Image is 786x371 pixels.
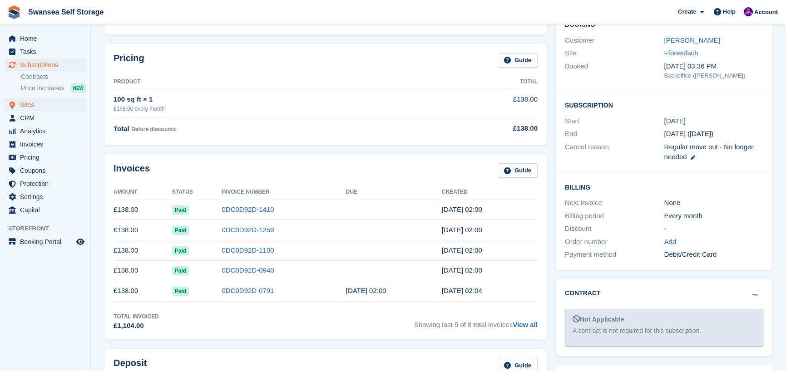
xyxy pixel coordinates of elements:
[131,126,176,132] span: Before discounts
[565,21,763,29] h2: Booking
[565,142,664,162] div: Cancel reason
[417,123,538,134] div: £138.00
[222,185,346,200] th: Invoice Number
[565,211,664,221] div: Billing period
[21,83,86,93] a: Price increases NEW
[5,235,86,248] a: menu
[20,125,74,137] span: Analytics
[114,94,417,105] div: 100 sq ft × 1
[20,235,74,248] span: Booking Portal
[664,249,764,260] div: Debit/Credit Card
[5,204,86,216] a: menu
[513,321,538,328] a: View all
[442,226,482,234] time: 2025-07-23 01:00:25 UTC
[20,59,74,71] span: Subscriptions
[664,198,764,208] div: None
[664,61,764,72] div: [DATE] 03:36 PM
[498,163,538,178] a: Guide
[664,143,754,161] span: Regular move out - No longer needed
[20,112,74,124] span: CRM
[114,185,172,200] th: Amount
[565,224,664,234] div: Discount
[744,7,753,16] img: Donna Davies
[442,185,538,200] th: Created
[565,35,664,46] div: Customer
[754,8,778,17] span: Account
[664,130,714,137] span: [DATE] ([DATE])
[5,177,86,190] a: menu
[573,315,756,324] div: Not Applicable
[20,32,74,45] span: Home
[5,45,86,58] a: menu
[20,45,74,58] span: Tasks
[565,61,664,80] div: Booked
[20,177,74,190] span: Protection
[664,116,686,127] time: 2025-01-23 01:00:00 UTC
[565,116,664,127] div: Start
[664,224,764,234] div: -
[664,49,698,57] a: Fforestfach
[172,205,189,215] span: Paid
[20,204,74,216] span: Capital
[565,129,664,139] div: End
[114,125,129,132] span: Total
[114,53,144,68] h2: Pricing
[5,164,86,177] a: menu
[5,190,86,203] a: menu
[114,75,417,89] th: Product
[25,5,107,20] a: Swansea Self Storage
[565,100,763,109] h2: Subscription
[678,7,696,16] span: Create
[5,151,86,164] a: menu
[21,73,86,81] a: Contracts
[21,84,64,93] span: Price increases
[114,200,172,220] td: £138.00
[5,112,86,124] a: menu
[565,237,664,247] div: Order number
[71,83,86,93] div: NEW
[346,287,386,294] time: 2025-04-24 01:00:00 UTC
[723,7,736,16] span: Help
[5,125,86,137] a: menu
[565,198,664,208] div: Next invoice
[75,236,86,247] a: Preview store
[114,281,172,301] td: £138.00
[5,98,86,111] a: menu
[8,224,90,233] span: Storefront
[442,246,482,254] time: 2025-06-23 01:00:17 UTC
[222,226,274,234] a: 0DC0D92D-1259
[114,312,159,321] div: Total Invoiced
[172,287,189,296] span: Paid
[114,163,150,178] h2: Invoices
[442,205,482,213] time: 2025-08-23 01:00:40 UTC
[172,266,189,275] span: Paid
[172,226,189,235] span: Paid
[114,260,172,281] td: £138.00
[5,138,86,151] a: menu
[222,246,274,254] a: 0DC0D92D-1100
[417,89,538,118] td: £138.00
[222,266,274,274] a: 0DC0D92D-0940
[664,211,764,221] div: Every month
[114,240,172,261] td: £138.00
[20,138,74,151] span: Invoices
[172,246,189,255] span: Paid
[114,105,417,113] div: £138.00 every month
[5,59,86,71] a: menu
[573,326,756,336] div: A contract is not required for this subscription.
[565,249,664,260] div: Payment method
[20,151,74,164] span: Pricing
[664,36,720,44] a: [PERSON_NAME]
[20,164,74,177] span: Coupons
[20,190,74,203] span: Settings
[346,185,442,200] th: Due
[565,182,763,191] h2: Billing
[114,321,159,331] div: £1,104.00
[5,32,86,45] a: menu
[664,237,677,247] a: Add
[565,48,664,59] div: Site
[565,288,601,298] h2: Contract
[20,98,74,111] span: Sites
[114,220,172,240] td: £138.00
[417,75,538,89] th: Total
